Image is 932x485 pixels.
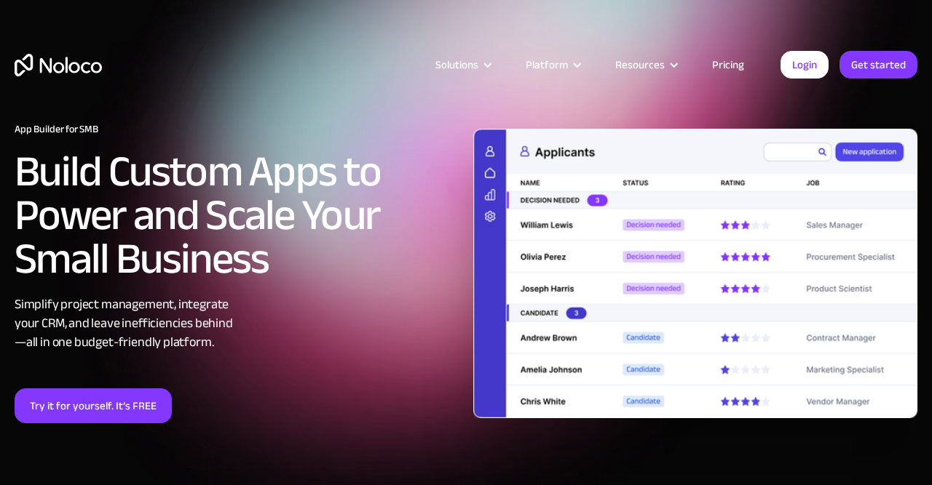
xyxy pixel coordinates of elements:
[615,55,665,74] div: Resources
[15,150,459,281] h2: Build Custom Apps to Power and Scale Your Small Business
[597,55,694,74] div: Resources
[508,55,597,74] div: Platform
[840,51,917,79] a: Get started
[417,55,508,74] div: Solutions
[15,295,459,352] div: Simplify project management, integrate your CRM, and leave inefficiencies behind —all in one budg...
[694,55,762,74] a: Pricing
[435,55,478,74] div: Solutions
[526,55,568,74] div: Platform
[15,54,102,76] a: home
[781,51,829,79] a: Login
[15,388,172,423] a: Try it for yourself. It’s FREE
